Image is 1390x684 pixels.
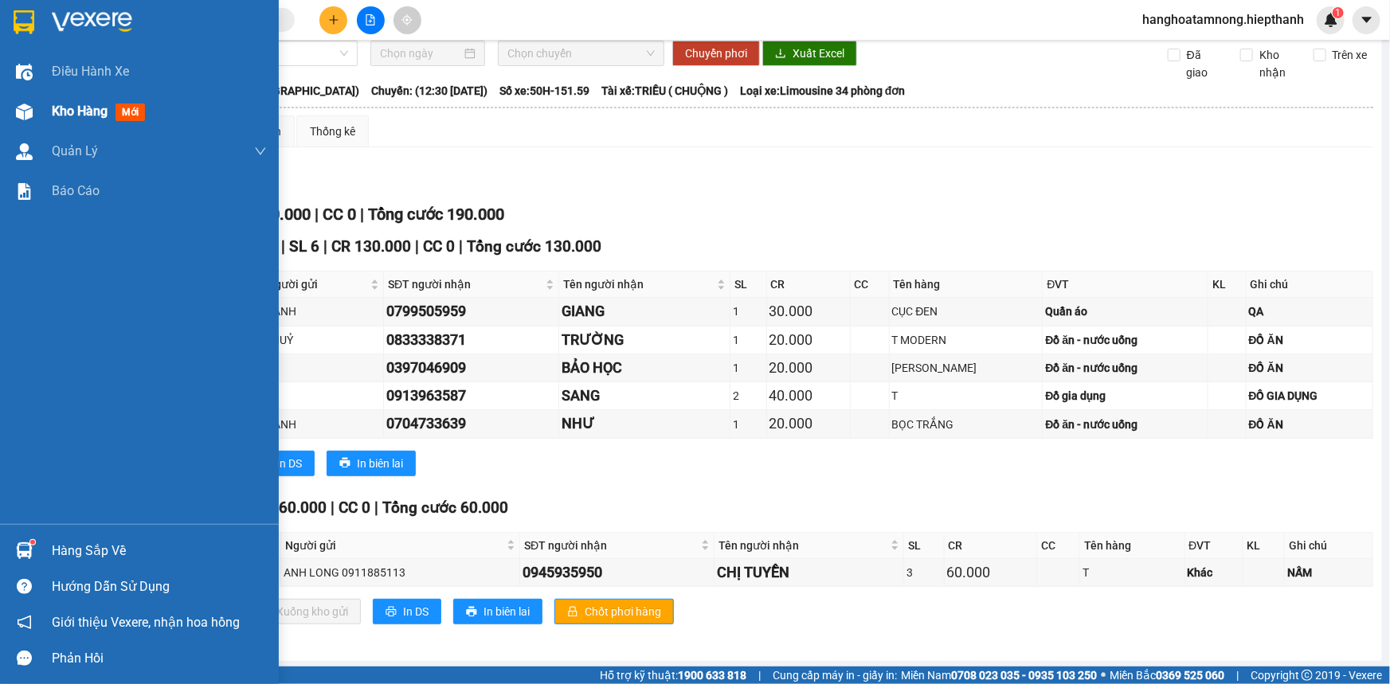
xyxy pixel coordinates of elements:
span: printer [386,606,397,619]
div: 0704733639 [386,412,556,435]
div: [PERSON_NAME] [892,359,1040,377]
span: Số xe: 50H-151.59 [499,82,589,100]
td: NHƯ [559,410,730,438]
div: HẠNH [265,416,381,433]
span: | [315,205,319,224]
div: 1 [733,416,764,433]
strong: 0369 525 060 [1156,669,1224,682]
span: Hỗ trợ kỹ thuật: [600,666,746,684]
td: 0397046909 [384,354,559,382]
div: ĐỒ ĂN [1249,331,1370,349]
button: file-add [357,6,385,34]
img: solution-icon [16,183,33,200]
span: Tổng cước 190.000 [368,205,504,224]
span: plus [328,14,339,25]
button: plus [319,6,347,34]
span: Trên xe [1326,46,1374,64]
td: GIANG [559,298,730,326]
span: lock [567,606,578,619]
div: 3 [906,564,942,581]
span: down [254,145,267,158]
th: ĐVT [1185,533,1243,559]
div: Quần áo [1045,303,1205,320]
div: ANH LONG 0911885113 [284,564,517,581]
th: ĐVT [1043,272,1208,298]
div: 1 [733,303,764,320]
button: printerIn DS [246,451,315,476]
div: QA [1249,303,1370,320]
span: CR 130.000 [331,237,411,256]
span: Người gửi [267,276,367,293]
button: downloadXuất Excel [762,41,857,66]
span: Tổng cước 130.000 [467,237,601,256]
strong: 0708 023 035 - 0935 103 250 [951,669,1097,682]
span: Kho nhận [1253,46,1301,81]
div: NHƯ [562,412,727,435]
span: CC 0 [323,205,356,224]
div: 30.000 [769,300,848,322]
span: CR 60.000 [256,498,327,517]
div: 0913963587 [386,385,556,407]
span: Loại xe: Limousine 34 phòng đơn [740,82,906,100]
td: 0704733639 [384,410,559,438]
button: caret-down [1353,6,1380,34]
span: In DS [276,455,302,472]
span: download [775,48,786,61]
strong: 1900 633 818 [678,669,746,682]
span: question-circle [17,579,32,594]
span: | [331,498,335,517]
span: SĐT người nhận [524,537,698,554]
div: ĐỒ GIA DỤNG [1249,387,1370,405]
div: CHỊ TUYỀN [717,561,901,584]
div: Đồ ăn - nước uống [1045,416,1205,433]
span: ⚪️ [1101,672,1106,678]
div: 20.000 [769,357,848,379]
img: warehouse-icon [16,542,33,559]
span: In biên lai [484,603,530,620]
span: aim [401,14,413,25]
div: 0799505959 [386,300,556,322]
div: GIANG [562,300,727,322]
span: mới [116,104,145,121]
div: CỤC ĐEN [892,303,1040,320]
div: Hàng sắp về [52,539,267,563]
span: | [360,205,364,224]
div: 40.000 [769,385,848,407]
span: SL 6 [289,237,319,256]
span: message [17,651,32,666]
img: logo-vxr [14,10,34,34]
button: printerIn biên lai [327,451,416,476]
span: | [374,498,378,517]
span: Quản Lý [52,141,98,161]
div: THUỶ [265,331,381,349]
span: Chuyến: (12:30 [DATE]) [371,82,487,100]
div: 0833338371 [386,329,556,351]
div: Đồ gia dụng [1045,387,1205,405]
th: SL [904,533,945,559]
div: 20.000 [769,412,848,435]
div: BỌC TRẮNG [892,416,1040,433]
span: file-add [365,14,376,25]
div: Đồ ăn - nước uống [1045,331,1205,349]
button: lockChốt phơi hàng [554,599,674,624]
th: CR [945,533,1037,559]
th: KL [1243,533,1285,559]
span: Cung cấp máy in - giấy in: [773,666,897,684]
span: Tên người nhận [563,276,714,293]
span: Xuất Excel [793,45,844,62]
span: copyright [1302,670,1313,681]
div: BẢO HỌC [562,357,727,379]
span: 1 [1335,7,1341,18]
div: 1 [733,331,764,349]
div: 0397046909 [386,357,556,379]
th: CC [851,272,890,298]
td: TRƯỜNG [559,326,730,354]
button: aim [394,6,421,34]
div: SANG [562,385,727,407]
span: | [415,237,419,256]
span: Miền Nam [901,666,1097,684]
img: warehouse-icon [16,64,33,80]
img: warehouse-icon [16,143,33,160]
span: Tổng cước 60.000 [382,498,508,517]
span: CC 0 [423,237,455,256]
